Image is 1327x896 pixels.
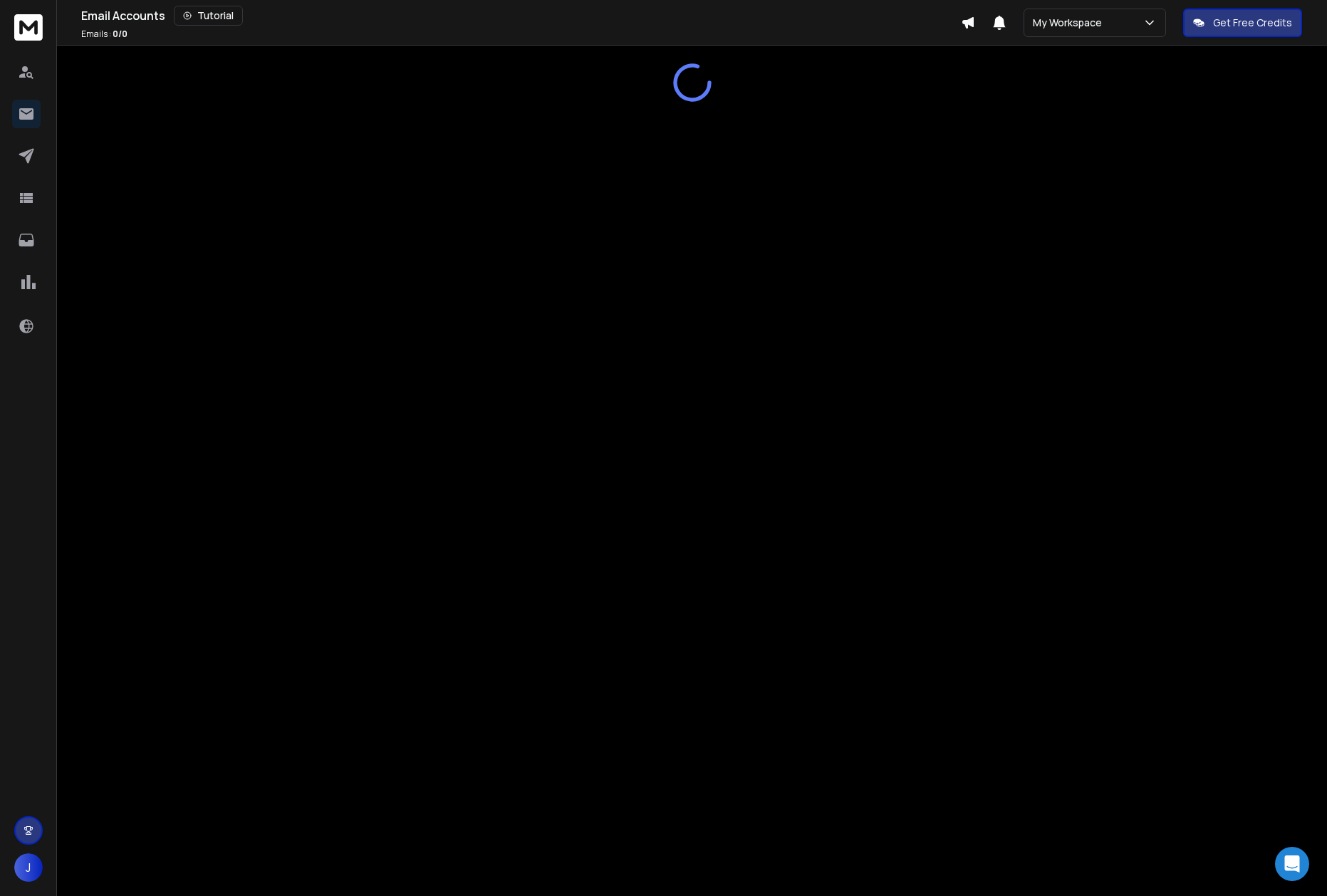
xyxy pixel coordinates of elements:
[81,6,961,26] div: Email Accounts
[81,28,128,40] p: Emails :
[174,6,243,26] button: Tutorial
[14,853,43,882] button: J
[1033,16,1108,30] p: My Workspace
[1275,847,1309,881] div: Open Intercom Messenger
[1213,16,1292,30] p: Get Free Credits
[1183,9,1302,37] button: Get Free Credits
[113,28,128,40] span: 0 / 0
